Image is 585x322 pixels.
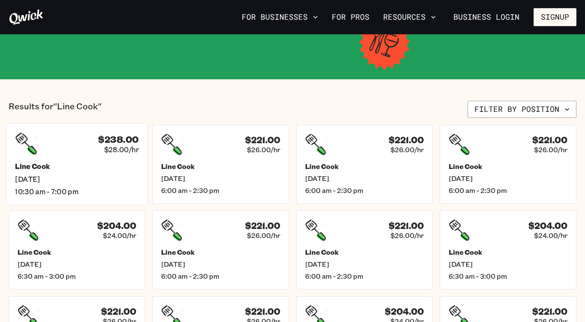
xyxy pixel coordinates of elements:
[161,248,280,256] h5: Line Cook
[390,231,424,240] span: $26.00/hr
[449,186,567,195] span: 6:00 am - 2:30 pm
[528,220,567,231] h4: $204.00
[440,211,576,289] a: $204.00$24.00/hrLine Cook[DATE]6:30 am - 3:00 pm
[238,10,321,24] button: For Businesses
[161,186,280,195] span: 6:00 am - 2:30 pm
[152,125,289,204] a: $221.00$26.00/hrLine Cook[DATE]6:00 am - 2:30 pm
[532,135,567,145] h4: $221.00
[152,211,289,289] a: $221.00$26.00/hrLine Cook[DATE]6:00 am - 2:30 pm
[245,220,280,231] h4: $221.00
[305,162,424,171] h5: Line Cook
[103,231,136,240] span: $24.00/hr
[161,162,280,171] h5: Line Cook
[296,125,433,204] a: $221.00$26.00/hrLine Cook[DATE]6:00 am - 2:30 pm
[101,306,136,317] h4: $221.00
[305,260,424,268] span: [DATE]
[98,134,139,145] h4: $238.00
[449,248,567,256] h5: Line Cook
[9,101,102,118] p: Results for "Line Cook"
[97,220,136,231] h4: $204.00
[245,306,280,317] h4: $221.00
[18,272,136,280] span: 6:30 am - 3:00 pm
[449,162,567,171] h5: Line Cook
[389,135,424,145] h4: $221.00
[449,260,567,268] span: [DATE]
[161,174,280,183] span: [DATE]
[247,231,280,240] span: $26.00/hr
[534,8,576,26] button: Signup
[245,135,280,145] h4: $221.00
[305,174,424,183] span: [DATE]
[305,186,424,195] span: 6:00 am - 2:30 pm
[532,306,567,317] h4: $221.00
[161,272,280,280] span: 6:00 am - 2:30 pm
[18,248,136,256] h5: Line Cook
[385,306,424,317] h4: $204.00
[449,174,567,183] span: [DATE]
[15,162,138,171] h5: Line Cook
[389,220,424,231] h4: $221.00
[449,272,567,280] span: 6:30 am - 3:00 pm
[390,145,424,154] span: $26.00/hr
[104,145,139,154] span: $28.00/hr
[9,211,145,289] a: $204.00$24.00/hrLine Cook[DATE]6:30 am - 3:00 pm
[6,123,148,205] a: $238.00$28.00/hrLine Cook[DATE]10:30 am - 7:00 pm
[18,260,136,268] span: [DATE]
[296,211,433,289] a: $221.00$26.00/hrLine Cook[DATE]6:00 am - 2:30 pm
[15,187,138,196] span: 10:30 am - 7:00 pm
[305,272,424,280] span: 6:00 am - 2:30 pm
[534,231,567,240] span: $24.00/hr
[468,101,576,118] button: Filter by position
[247,145,280,154] span: $26.00/hr
[446,8,527,26] a: Business Login
[440,125,576,204] a: $221.00$26.00/hrLine Cook[DATE]6:00 am - 2:30 pm
[305,248,424,256] h5: Line Cook
[534,145,567,154] span: $26.00/hr
[15,175,138,184] span: [DATE]
[161,260,280,268] span: [DATE]
[328,10,373,24] a: For Pros
[380,10,439,24] button: Resources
